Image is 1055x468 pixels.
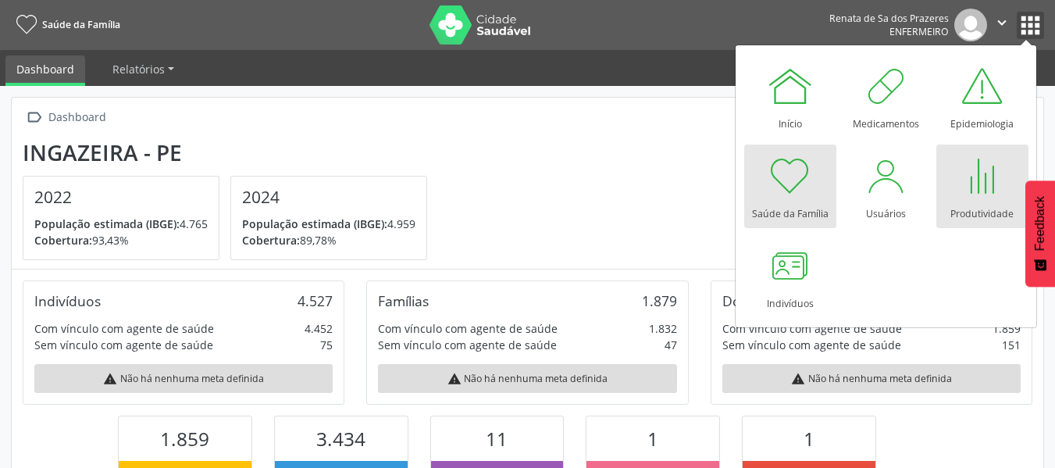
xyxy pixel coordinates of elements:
div: Domicílios [722,292,787,309]
div: 1.879 [642,292,677,309]
div: 151 [1002,337,1021,353]
div: 75 [320,337,333,353]
button: apps [1017,12,1044,39]
a: Epidemiologia [936,55,1028,138]
div: Indivíduos [34,292,101,309]
a: Relatórios [102,55,185,83]
span: População estimada (IBGE): [242,216,387,231]
div: Dashboard [45,106,109,129]
div: Com vínculo com agente de saúde [722,320,902,337]
i: warning [103,372,117,386]
span: Feedback [1033,196,1047,251]
a: Dashboard [5,55,85,86]
i: warning [447,372,462,386]
div: 1.859 [993,320,1021,337]
div: Não há nenhuma meta definida [378,364,676,393]
a: Saúde da Família [744,145,836,228]
a: Medicamentos [840,55,932,138]
div: Sem vínculo com agente de saúde [378,337,557,353]
button: Feedback - Mostrar pesquisa [1025,180,1055,287]
a: Produtividade [936,145,1028,228]
div: Sem vínculo com agente de saúde [722,337,901,353]
div: Famílias [378,292,429,309]
span: 1 [647,426,658,452]
p: 4.765 [34,216,208,232]
span: Relatórios [112,62,165,77]
div: Ingazeira - PE [23,140,438,166]
img: img [954,9,987,41]
span: Enfermeiro [889,25,949,38]
span: Saúde da Família [42,18,120,31]
h4: 2022 [34,188,208,207]
p: 89,78% [242,232,415,248]
div: Não há nenhuma meta definida [34,364,333,393]
a: Início [744,55,836,138]
span: 1 [804,426,814,452]
span: Cobertura: [242,233,300,248]
span: 1.859 [160,426,209,452]
p: 4.959 [242,216,415,232]
span: População estimada (IBGE): [34,216,180,231]
a: Indivíduos [744,234,836,318]
div: Não há nenhuma meta definida [722,364,1021,393]
span: 3.434 [316,426,365,452]
div: 1.832 [649,320,677,337]
div: Sem vínculo com agente de saúde [34,337,213,353]
i:  [993,14,1010,31]
i: warning [791,372,805,386]
i:  [23,106,45,129]
h4: 2024 [242,188,415,207]
div: Renata de Sa dos Prazeres [829,12,949,25]
div: 4.452 [305,320,333,337]
a: Usuários [840,145,932,228]
span: 11 [486,426,508,452]
div: Com vínculo com agente de saúde [378,320,558,337]
a: Saúde da Família [11,12,120,38]
div: 4.527 [298,292,333,309]
p: 93,43% [34,232,208,248]
span: Cobertura: [34,233,92,248]
button:  [987,9,1017,41]
a:  Dashboard [23,106,109,129]
div: 47 [665,337,677,353]
div: Com vínculo com agente de saúde [34,320,214,337]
